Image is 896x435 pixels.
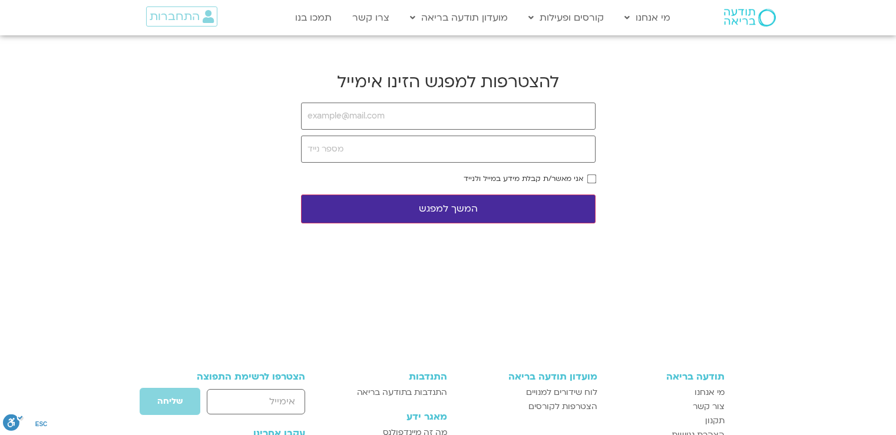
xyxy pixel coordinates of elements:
h3: התנדבות [338,371,447,382]
h3: הצטרפו לרשימת התפוצה [172,371,306,382]
h2: להצטרפות למפגש הזינו אימייל [301,71,596,93]
a: התנדבות בתודעה בריאה [338,385,447,400]
input: אימייל [207,389,305,414]
a: מי אנחנו [609,385,725,400]
a: התחברות [146,6,217,27]
span: שליחה [157,397,183,406]
a: צור קשר [609,400,725,414]
h3: מאגר ידע [338,411,447,422]
span: התנדבות בתודעה בריאה [357,385,447,400]
h3: מועדון תודעה בריאה [459,371,597,382]
a: מועדון תודעה בריאה [404,6,514,29]
a: צרו קשר [346,6,395,29]
button: שליחה [139,387,201,416]
a: תקנון [609,414,725,428]
a: תמכו בנו [289,6,338,29]
a: לוח שידורים למנויים [459,385,597,400]
form: טופס חדש [172,387,306,421]
span: לוח שידורים למנויים [526,385,597,400]
span: מי אנחנו [695,385,725,400]
input: מספר נייד [301,136,596,163]
button: המשך למפגש [301,195,596,223]
a: מי אנחנו [619,6,676,29]
label: אני מאשר/ת קבלת מידע במייל ולנייד [464,174,583,183]
a: קורסים ופעילות [523,6,610,29]
span: תקנון [705,414,725,428]
span: התחברות [150,10,200,23]
img: תודעה בריאה [724,9,776,27]
a: הצטרפות לקורסים [459,400,597,414]
span: הצטרפות לקורסים [528,400,597,414]
input: example@mail.com [301,103,596,130]
span: צור קשר [693,400,725,414]
h3: תודעה בריאה [609,371,725,382]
